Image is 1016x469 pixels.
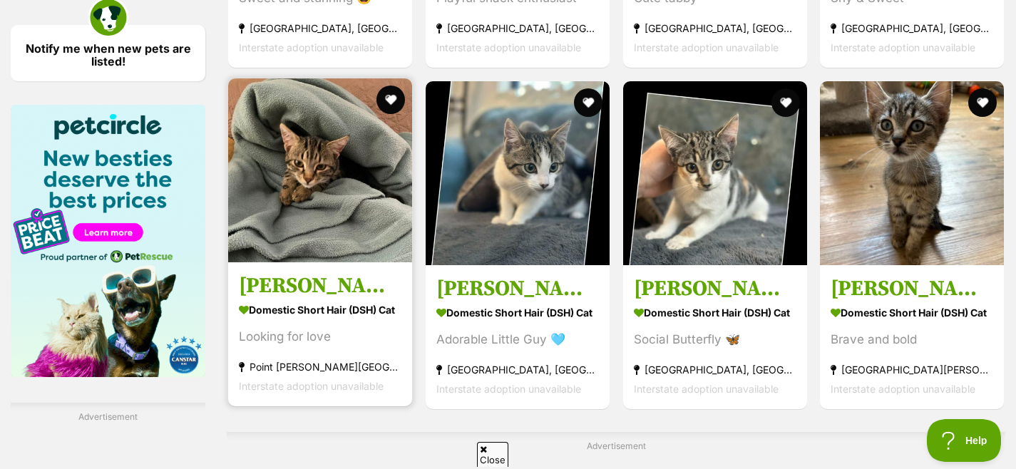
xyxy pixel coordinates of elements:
[239,272,401,299] h3: [PERSON_NAME] ([PERSON_NAME])
[436,360,599,379] strong: [GEOGRAPHIC_DATA], [GEOGRAPHIC_DATA]
[239,380,384,392] span: Interstate adoption unavailable
[228,78,412,262] img: Timmy (Bob) - Domestic Short Hair (DSH) Cat
[436,19,599,38] strong: [GEOGRAPHIC_DATA], [GEOGRAPHIC_DATA]
[634,302,796,323] strong: Domestic Short Hair (DSH) Cat
[436,275,599,302] h3: [PERSON_NAME]* 9 Lives Project Rescue*
[436,302,599,323] strong: Domestic Short Hair (DSH) Cat
[927,419,1002,462] iframe: Help Scout Beacon - Open
[771,88,799,117] button: favourite
[831,41,975,53] span: Interstate adoption unavailable
[831,360,993,379] strong: [GEOGRAPHIC_DATA][PERSON_NAME][GEOGRAPHIC_DATA]
[426,264,610,409] a: [PERSON_NAME]* 9 Lives Project Rescue* Domestic Short Hair (DSH) Cat Adorable Little Guy 🩵 [GEOGR...
[831,19,993,38] strong: [GEOGRAPHIC_DATA], [GEOGRAPHIC_DATA]
[11,25,205,81] a: Notify me when new pets are listed!
[623,264,807,409] a: [PERSON_NAME]* 9 Lives Project Rescue Domestic Short Hair (DSH) Cat Social Butterfly 🦋 [GEOGRAPHI...
[436,383,581,395] span: Interstate adoption unavailable
[11,105,205,377] img: Pet Circle promo banner
[831,330,993,349] div: Brave and bold
[831,302,993,323] strong: Domestic Short Hair (DSH) Cat
[574,88,602,117] button: favourite
[634,330,796,349] div: Social Butterfly 🦋
[239,299,401,320] strong: Domestic Short Hair (DSH) Cat
[228,262,412,406] a: [PERSON_NAME] ([PERSON_NAME]) Domestic Short Hair (DSH) Cat Looking for love Point [PERSON_NAME][...
[426,81,610,265] img: Charlie* 9 Lives Project Rescue* - Domestic Short Hair (DSH) Cat
[820,264,1004,409] a: [PERSON_NAME] - meet me at [GEOGRAPHIC_DATA] Hastings Domestic Short Hair (DSH) Cat Brave and bol...
[820,81,1004,265] img: Zach - meet me at Petstock Hastings - Domestic Short Hair (DSH) Cat
[376,86,405,114] button: favourite
[831,383,975,395] span: Interstate adoption unavailable
[239,357,401,376] strong: Point [PERSON_NAME][GEOGRAPHIC_DATA]
[634,275,796,302] h3: [PERSON_NAME]* 9 Lives Project Rescue
[634,41,779,53] span: Interstate adoption unavailable
[239,41,384,53] span: Interstate adoption unavailable
[239,19,401,38] strong: [GEOGRAPHIC_DATA], [GEOGRAPHIC_DATA]
[436,41,581,53] span: Interstate adoption unavailable
[831,275,993,302] h3: [PERSON_NAME] - meet me at [GEOGRAPHIC_DATA] Hastings
[436,330,599,349] div: Adorable Little Guy 🩵
[634,383,779,395] span: Interstate adoption unavailable
[634,360,796,379] strong: [GEOGRAPHIC_DATA], [GEOGRAPHIC_DATA]
[623,81,807,265] img: Lola* 9 Lives Project Rescue - Domestic Short Hair (DSH) Cat
[634,19,796,38] strong: [GEOGRAPHIC_DATA], [GEOGRAPHIC_DATA]
[968,88,997,117] button: favourite
[239,327,401,346] div: Looking for love
[477,442,508,467] span: Close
